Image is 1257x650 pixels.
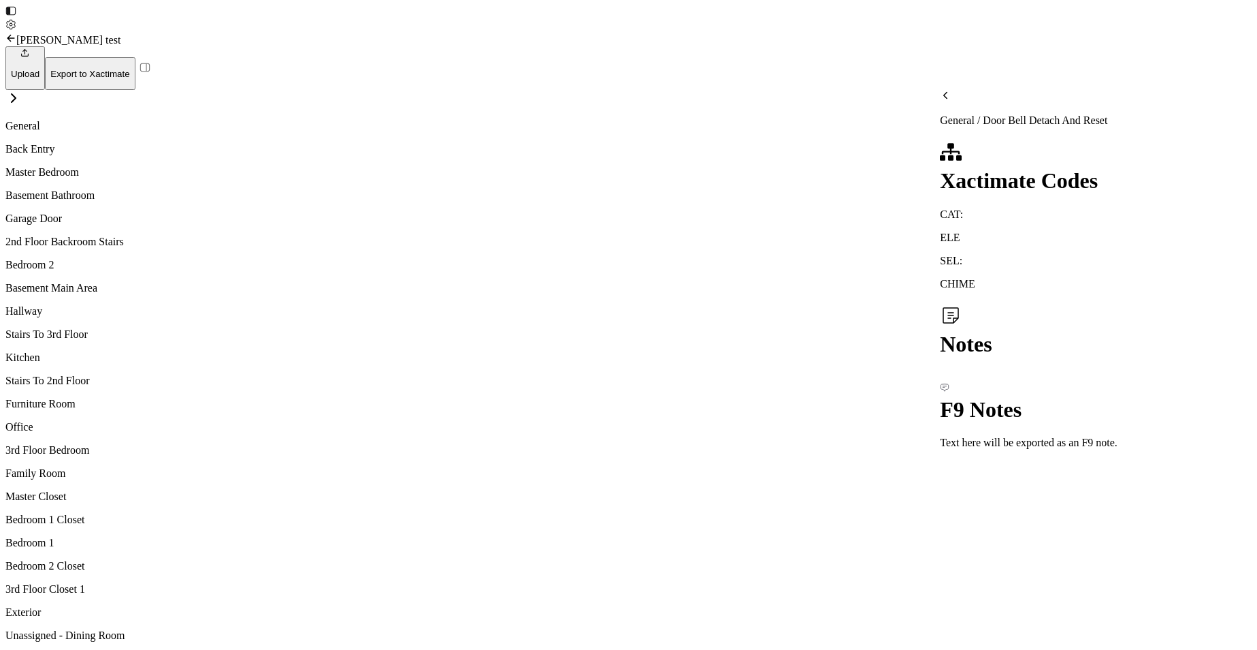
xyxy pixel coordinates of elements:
[5,514,940,526] p: Bedroom 1 Closet
[16,34,120,46] label: [PERSON_NAME] test
[5,421,940,433] p: Office
[5,189,940,202] p: Basement Bathroom
[5,560,940,572] p: Bedroom 2 Closet
[5,236,940,248] p: 2nd Floor Backroom Stairs
[5,259,940,271] p: Bedroom 2
[5,120,940,132] p: General
[940,168,1252,194] div: Xactimate Codes
[135,58,154,77] img: right-panel.svg
[5,467,940,480] p: Family Room
[940,437,1252,449] p: Text here will be exported as an F9 note.
[45,57,135,90] button: Export to Xactimate
[5,305,940,318] p: Hallway
[5,46,45,90] button: Upload
[11,69,39,79] p: Upload
[5,606,940,619] p: Exterior
[940,208,1252,221] p: CAT:
[5,166,940,179] p: Master Bedroom
[940,397,1252,422] div: F9 Notes
[5,213,940,225] p: Garage Door
[940,384,949,392] img: comment
[940,114,1252,127] p: General
[5,491,940,503] p: Master Closet
[940,232,1252,244] div: ELE
[50,69,129,79] p: Export to Xactimate
[5,398,940,410] p: Furniture Room
[5,444,940,456] p: 3rd Floor Bedroom
[5,583,940,595] p: 3rd Floor Closet 1
[5,143,940,155] p: Back Entry
[5,537,940,549] p: Bedroom 1
[940,332,1252,357] div: Notes
[5,5,16,16] img: toggle sidebar
[5,375,940,387] p: Stairs To 2nd Floor
[5,282,940,294] p: Basement Main Area
[5,352,940,364] p: Kitchen
[5,630,940,642] p: Unassigned - Dining Room
[940,255,1252,267] p: SEL:
[983,114,1107,126] span: Door Bell Detach And Reset
[975,114,983,126] span: /
[5,328,940,341] p: Stairs To 3rd Floor
[940,278,1252,290] div: CHIME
